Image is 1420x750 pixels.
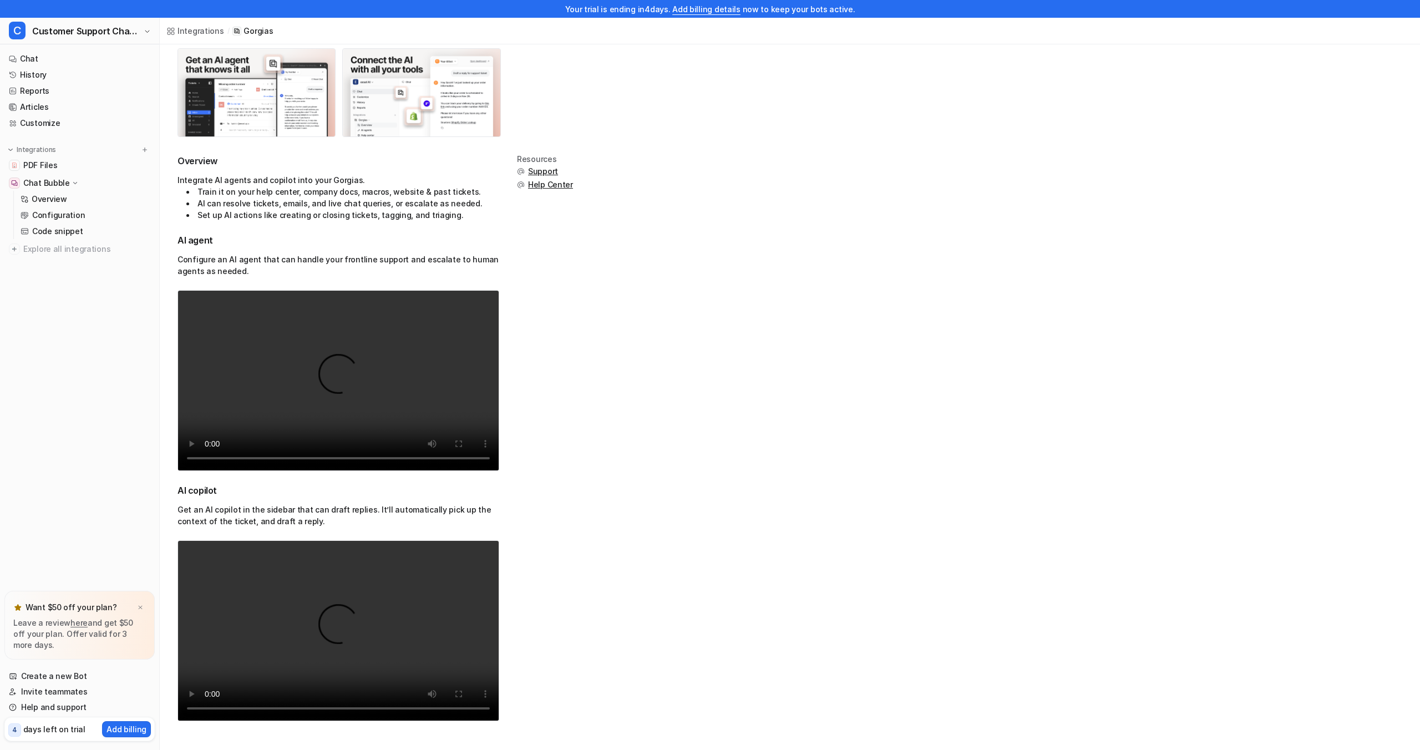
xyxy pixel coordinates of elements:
p: Add billing [106,723,146,735]
a: Integrations [166,25,224,37]
img: PDF Files [11,162,18,169]
a: Add billing details [672,4,741,14]
a: Configuration [16,207,155,223]
p: Get an AI copilot in the sidebar that can draft replies. It’ll automatically pick up the context ... [177,504,499,527]
a: Code snippet [16,224,155,239]
a: Chat [4,51,155,67]
p: Configuration [32,210,85,221]
li: Set up AI actions like creating or closing tickets, tagging, and triaging. [186,209,499,221]
span: Support [528,166,558,177]
li: AI can resolve tickets, emails, and live chat queries, or escalate as needed. [186,197,499,209]
p: Leave a review and get $50 off your plan. Offer valid for 3 more days. [13,617,146,651]
a: Create a new Bot [4,668,155,684]
div: Resources [517,155,573,164]
video: Your browser does not support the video tag. [177,540,499,721]
a: Articles [4,99,155,115]
a: History [4,67,155,83]
h3: AI copilot [177,484,499,497]
button: Add billing [102,721,151,737]
a: Customize [4,115,155,131]
img: x [137,604,144,611]
span: Customer Support Chatbot [32,23,141,39]
span: / [227,26,230,36]
p: Integrations [17,145,56,154]
img: star [13,603,22,612]
p: Want $50 off your plan? [26,602,117,613]
li: Train it on your help center, company docs, macros, website & past tickets. [186,186,499,197]
button: Integrations [4,144,59,155]
img: support.svg [517,168,525,175]
p: 4 [12,725,17,735]
p: Overview [32,194,67,205]
span: Help Center [528,179,573,190]
div: Integrate AI agents and copilot into your Gorgias. [177,174,499,221]
p: days left on trial [23,723,85,735]
span: Explore all integrations [23,240,150,258]
a: Reports [4,83,155,99]
img: expand menu [7,146,14,154]
p: Code snippet [32,226,83,237]
a: PDF FilesPDF Files [4,158,155,173]
p: Gorgias [244,26,273,37]
a: Invite teammates [4,684,155,700]
p: Configure an AI agent that can handle your frontline support and escalate to human agents as needed. [177,254,499,277]
a: Explore all integrations [4,241,155,257]
button: Help Center [517,179,573,190]
a: here [70,618,88,627]
p: Chat Bubble [23,178,70,189]
img: Chat Bubble [11,180,18,186]
video: Your browser does not support the video tag. [177,290,499,471]
img: menu_add.svg [141,146,149,154]
a: Help and support [4,700,155,715]
h2: Overview [177,155,499,168]
img: support.svg [517,181,525,189]
div: Integrations [177,25,224,37]
a: Overview [16,191,155,207]
span: C [9,22,26,39]
h3: AI agent [177,234,499,247]
a: Gorgias [232,26,273,37]
span: PDF Files [23,160,57,171]
img: explore all integrations [9,244,20,255]
button: Support [517,166,573,177]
